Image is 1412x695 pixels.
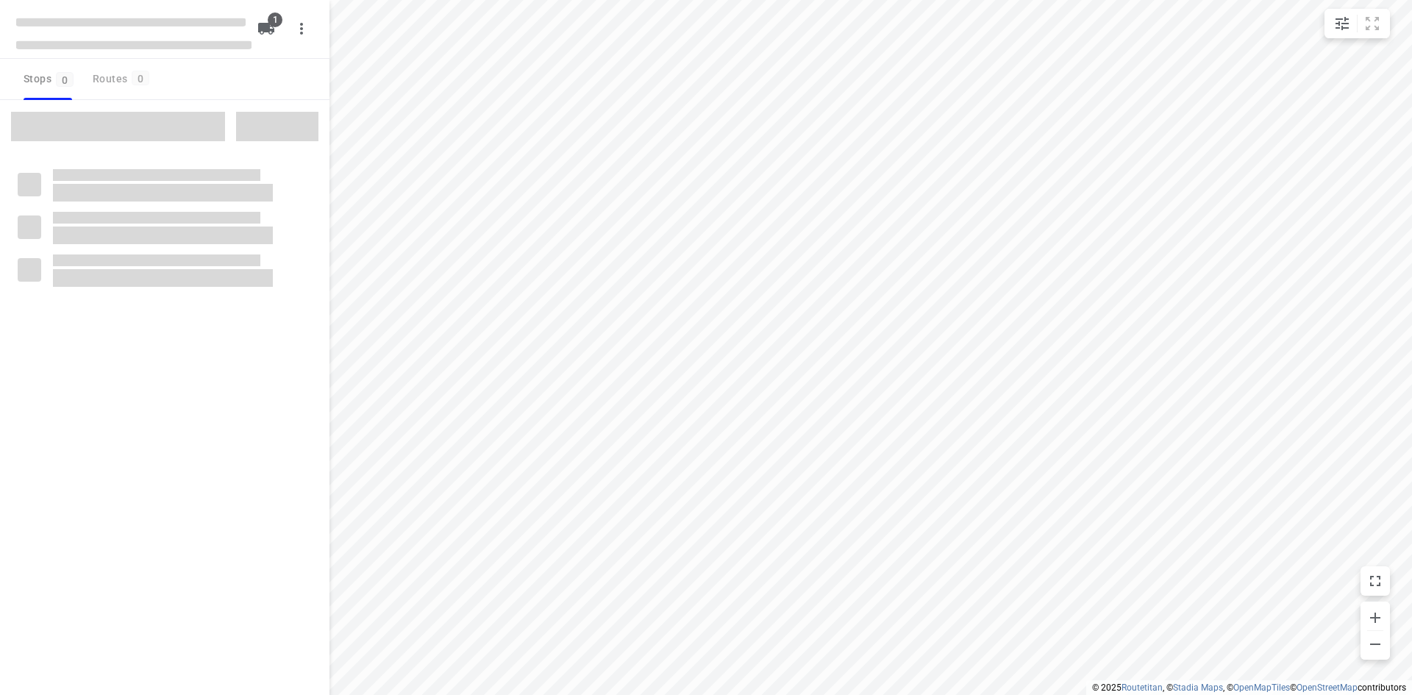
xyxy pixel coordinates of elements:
[1122,682,1163,693] a: Routetitan
[1297,682,1358,693] a: OpenStreetMap
[1092,682,1406,693] li: © 2025 , © , © © contributors
[1233,682,1290,693] a: OpenMapTiles
[1173,682,1223,693] a: Stadia Maps
[1324,9,1390,38] div: small contained button group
